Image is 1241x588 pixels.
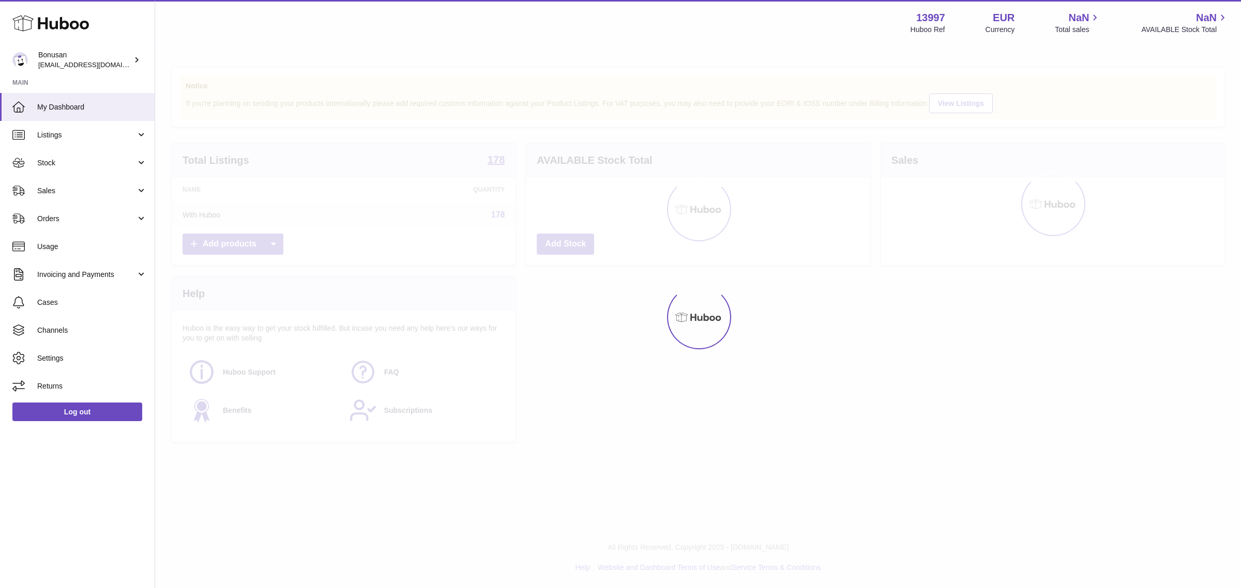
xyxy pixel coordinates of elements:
[1141,25,1229,35] span: AVAILABLE Stock Total
[38,60,152,69] span: [EMAIL_ADDRESS][DOMAIN_NAME]
[37,270,136,280] span: Invoicing and Payments
[1055,25,1101,35] span: Total sales
[993,11,1015,25] strong: EUR
[12,52,28,68] img: internalAdmin-13997@internal.huboo.com
[1196,11,1217,25] span: NaN
[1068,11,1089,25] span: NaN
[37,186,136,196] span: Sales
[37,326,147,335] span: Channels
[1055,11,1101,35] a: NaN Total sales
[37,102,147,112] span: My Dashboard
[37,214,136,224] span: Orders
[1141,11,1229,35] a: NaN AVAILABLE Stock Total
[986,25,1015,35] div: Currency
[37,158,136,168] span: Stock
[911,25,945,35] div: Huboo Ref
[37,381,147,391] span: Returns
[916,11,945,25] strong: 13997
[37,130,136,140] span: Listings
[12,403,142,421] a: Log out
[37,353,147,363] span: Settings
[37,242,147,252] span: Usage
[38,50,131,70] div: Bonusan
[37,298,147,307] span: Cases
